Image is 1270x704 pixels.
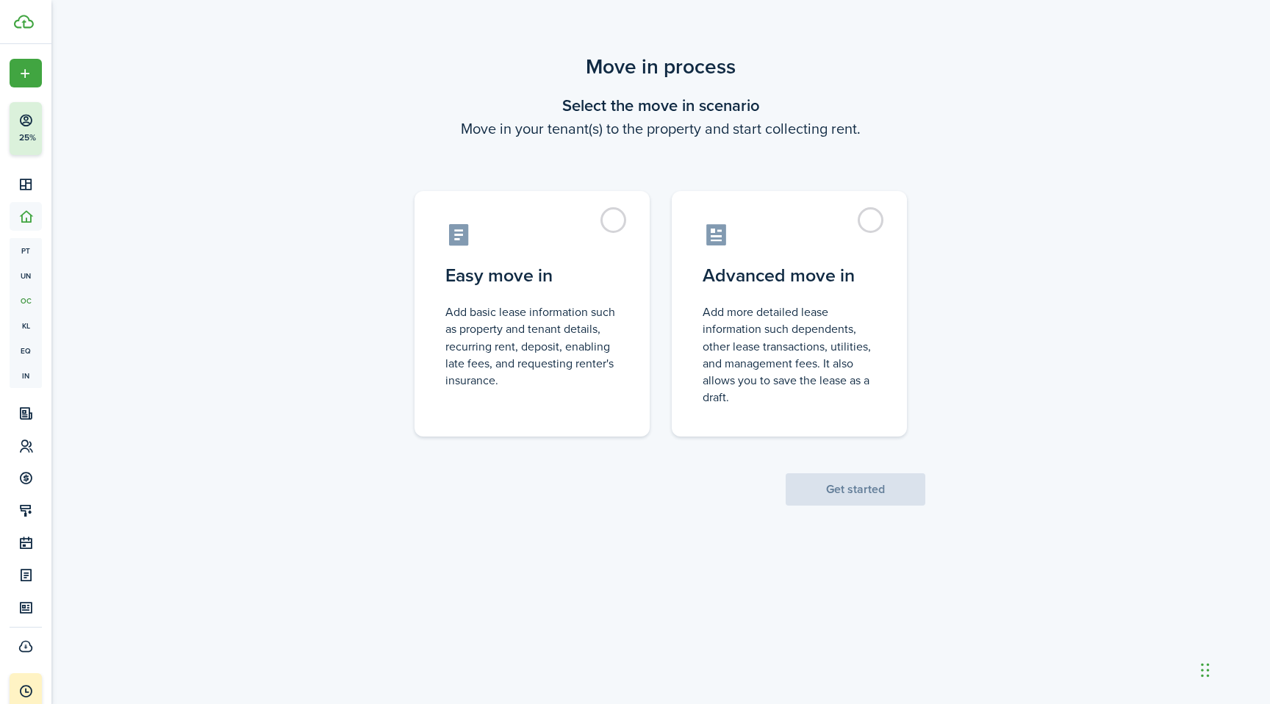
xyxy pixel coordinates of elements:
[396,51,925,82] scenario-title: Move in process
[445,262,619,289] control-radio-card-title: Easy move in
[18,132,37,144] p: 25%
[14,15,34,29] img: TenantCloud
[10,363,42,388] a: in
[396,118,925,140] wizard-step-header-description: Move in your tenant(s) to the property and start collecting rent.
[703,262,876,289] control-radio-card-title: Advanced move in
[10,102,132,155] button: 25%
[1201,648,1210,692] div: Drag
[10,338,42,363] a: eq
[10,288,42,313] a: oc
[10,59,42,87] button: Open menu
[10,313,42,338] a: kl
[703,303,876,406] control-radio-card-description: Add more detailed lease information such dependents, other lease transactions, utilities, and man...
[1197,633,1270,704] iframe: Chat Widget
[10,238,42,263] a: pt
[10,263,42,288] a: un
[396,93,925,118] wizard-step-header-title: Select the move in scenario
[445,303,619,389] control-radio-card-description: Add basic lease information such as property and tenant details, recurring rent, deposit, enablin...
